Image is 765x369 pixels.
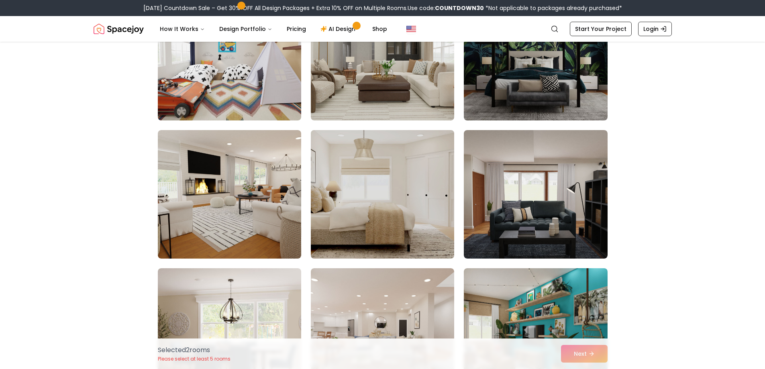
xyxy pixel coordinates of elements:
button: Design Portfolio [213,21,279,37]
span: *Not applicable to packages already purchased* [484,4,622,12]
a: Shop [366,21,394,37]
nav: Global [94,16,672,42]
a: Login [638,22,672,36]
p: Selected 2 room s [158,345,231,355]
a: Pricing [280,21,312,37]
img: United States [406,24,416,34]
b: COUNTDOWN30 [435,4,484,12]
p: Please select at least 5 rooms [158,356,231,362]
a: AI Design [314,21,364,37]
img: Room room-25 [158,130,301,259]
img: Spacejoy Logo [94,21,144,37]
img: Room room-27 [464,130,607,259]
span: Use code: [408,4,484,12]
a: Start Your Project [570,22,632,36]
img: Room room-26 [307,127,458,262]
a: Spacejoy [94,21,144,37]
div: [DATE] Countdown Sale – Get 30% OFF All Design Packages + Extra 10% OFF on Multiple Rooms. [143,4,622,12]
nav: Main [153,21,394,37]
button: How It Works [153,21,211,37]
